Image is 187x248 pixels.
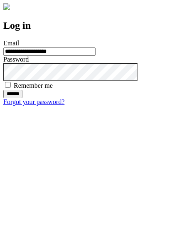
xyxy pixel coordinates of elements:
label: Email [3,40,19,47]
img: logo-4e3dc11c47720685a147b03b5a06dd966a58ff35d612b21f08c02c0306f2b779.png [3,3,10,10]
label: Remember me [14,82,53,89]
label: Password [3,56,29,63]
h2: Log in [3,20,184,31]
a: Forgot your password? [3,98,64,105]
